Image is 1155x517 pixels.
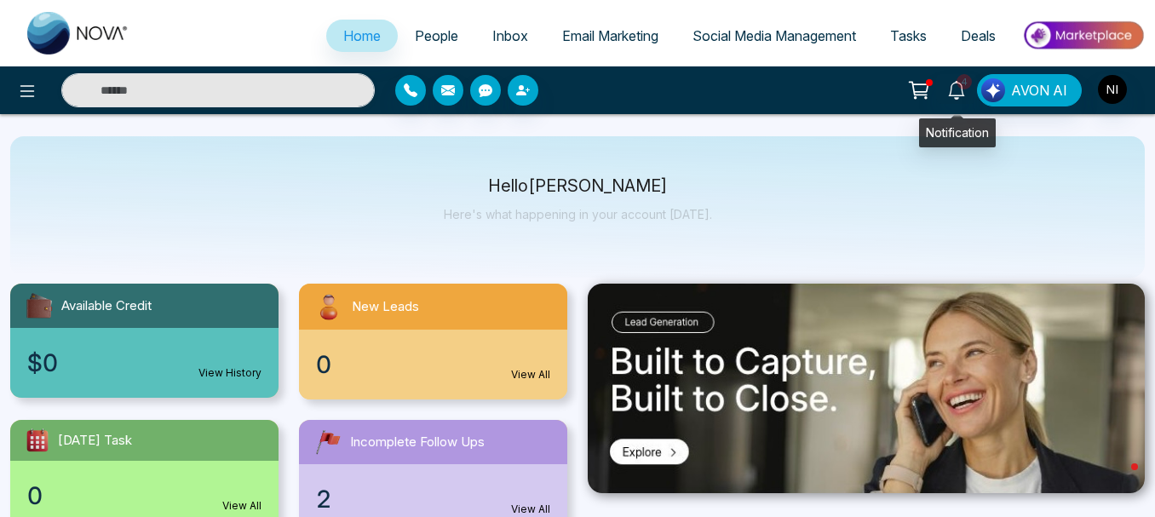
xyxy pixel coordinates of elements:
span: Tasks [890,27,927,44]
span: 0 [27,478,43,514]
a: Home [326,20,398,52]
img: followUps.svg [313,427,343,457]
a: View History [198,365,261,381]
span: 4 [957,74,972,89]
button: AVON AI [977,74,1082,106]
a: View All [511,502,550,517]
span: 2 [316,481,331,517]
a: Email Marketing [545,20,675,52]
span: Email Marketing [562,27,658,44]
img: Nova CRM Logo [27,12,129,55]
a: Tasks [873,20,944,52]
span: AVON AI [1011,80,1067,101]
span: Available Credit [61,296,152,316]
p: Here's what happening in your account [DATE]. [444,207,712,221]
img: User Avatar [1098,75,1127,104]
a: Deals [944,20,1013,52]
img: availableCredit.svg [24,290,55,321]
span: New Leads [352,297,419,317]
a: View All [222,498,261,514]
span: Social Media Management [692,27,856,44]
span: 0 [316,347,331,382]
img: Lead Flow [981,78,1005,102]
div: Notification [919,118,996,147]
span: $0 [27,345,58,381]
span: Inbox [492,27,528,44]
p: Hello [PERSON_NAME] [444,179,712,193]
a: Social Media Management [675,20,873,52]
a: People [398,20,475,52]
img: todayTask.svg [24,427,51,454]
a: Inbox [475,20,545,52]
a: 4 [936,74,977,104]
span: Home [343,27,381,44]
img: newLeads.svg [313,290,345,323]
iframe: Intercom live chat [1097,459,1138,500]
span: [DATE] Task [58,431,132,451]
a: New Leads0View All [289,284,577,399]
span: People [415,27,458,44]
span: Deals [961,27,996,44]
img: . [588,284,1145,493]
img: Market-place.gif [1021,16,1145,55]
span: Incomplete Follow Ups [350,433,485,452]
a: View All [511,367,550,382]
